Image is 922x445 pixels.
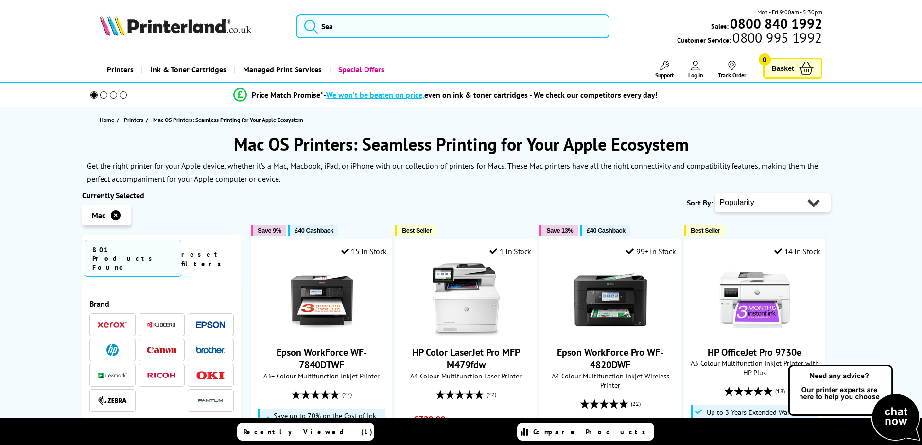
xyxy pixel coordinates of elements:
[147,369,176,381] a: Ricoh
[147,373,176,378] img: Ricoh
[296,14,609,38] input: Sea
[98,322,127,328] img: Xerox
[196,371,225,379] img: OKI
[89,299,234,308] span: Brand
[718,263,791,336] img: HP OfficeJet Pro 9730e
[707,409,808,416] span: Up to 3 Years Extended Warranty*
[684,225,725,236] button: Best Seller
[329,57,392,82] a: Special Offers
[687,198,713,207] span: Sort By:
[98,344,127,356] a: HP
[655,61,674,79] a: Support
[688,71,703,79] span: Log In
[124,115,146,125] a: Printers
[98,369,127,381] a: Lexmark
[285,328,358,338] a: Epson WorkForce WF-7840DTWF
[274,412,383,428] span: Save up to 70% on the Cost of Ink with Epson ReadyPrint Flex*
[196,344,225,356] a: Brother
[487,385,496,404] span: (22)
[124,115,143,125] span: Printers
[98,396,127,406] img: Zebra
[82,133,840,155] h1: Mac OS Printers: Seamless Printing for Your Apple Ecosystem
[718,61,746,79] a: Track Order
[757,7,822,17] span: Mon - Fri 9:00am - 5:30pm
[153,116,303,123] span: Mac OS Printers: Seamless Printing for Your Apple Ecosystem
[400,371,531,380] span: A4 Colour Multifunction Laser Printer
[574,328,647,338] a: Epson WorkForce Pro WF-4820DWF
[100,15,251,36] img: Printerland Logo
[285,263,358,336] img: Epson WorkForce WF-7840DTWF
[150,57,226,82] span: Ink & Toner Cartridges
[430,328,503,338] a: HP Color LaserJet Pro MFP M479fdw
[775,382,785,400] span: (18)
[708,346,801,359] a: HP OfficeJet Pro 9730e
[730,15,822,33] b: 0800 840 1992
[100,57,141,82] a: Printers
[691,227,720,234] span: Best Seller
[326,90,424,100] span: We won’t be beaten on price,
[759,53,771,66] span: 0
[414,413,445,426] span: £329.00
[251,225,286,236] button: Save 9%
[92,210,105,220] span: Mac
[557,346,663,371] a: Epson WorkForce Pro WF-4820DWF
[580,225,630,236] button: £40 Cashback
[763,58,822,79] a: Basket 0
[533,428,651,436] span: Compare Products
[98,373,127,378] img: Lexmark
[98,394,127,407] a: Zebra
[626,246,676,256] div: 99+ In Stock
[718,328,791,338] a: HP OfficeJet Pro 9730e
[196,321,225,328] img: Epson
[295,227,333,234] span: £40 Cashback
[141,57,234,82] a: Ink & Toner Cartridges
[196,395,225,407] img: Pantum
[689,359,820,377] span: A3 Colour Multifunction Inkjet Printer with HP Plus
[587,227,625,234] span: £40 Cashback
[258,227,281,234] span: Save 9%
[711,21,729,31] span: Sales:
[341,246,387,256] div: 15 In Stock
[539,225,578,236] button: Save 13%
[77,86,815,103] li: modal_Promise
[448,415,491,425] span: ex VAT @ 20%
[100,15,284,38] a: Printerland Logo
[412,346,520,371] a: HP Color LaserJet Pro MFP M479fdw
[729,19,822,28] a: 0800 840 1992
[234,57,329,82] a: Managed Print Services
[288,225,338,236] button: £40 Cashback
[402,227,432,234] span: Best Seller
[244,428,373,436] span: Recently Viewed (1)
[786,363,922,443] img: Open Live Chat window
[181,250,226,268] a: reset filters
[82,190,242,200] div: Currently Selected
[323,90,658,100] div: - even on ink & toner cartridges - We check our competitors every day!
[106,344,119,356] img: HP
[517,423,654,441] a: Compare Products
[546,227,573,234] span: Save 13%
[774,246,820,256] div: 14 In Stock
[342,385,352,404] span: (22)
[147,319,176,331] a: Kyocera
[100,115,117,125] a: Home
[395,225,436,236] button: Best Seller
[772,62,794,75] span: Basket
[196,369,225,381] a: OKI
[688,61,703,79] a: Log In
[574,263,647,336] img: Epson WorkForce Pro WF-4820DWF
[256,371,387,380] span: A3+ Colour Multifunction Inkjet Printer
[237,423,374,441] a: Recently Viewed (1)
[147,347,176,353] img: Canon
[631,394,641,413] span: (22)
[545,371,676,390] span: A4 Colour Multifunction Inkjet Wireless Printer
[85,240,182,277] span: 801 Products Found
[489,246,531,256] div: 1 In Stock
[147,321,176,328] img: Kyocera
[655,71,674,79] span: Support
[731,33,822,42] span: 0800 995 1992
[430,263,503,336] img: HP Color LaserJet Pro MFP M479fdw
[98,319,127,331] a: Xerox
[677,33,822,45] span: Customer Service:
[196,346,225,353] img: Brother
